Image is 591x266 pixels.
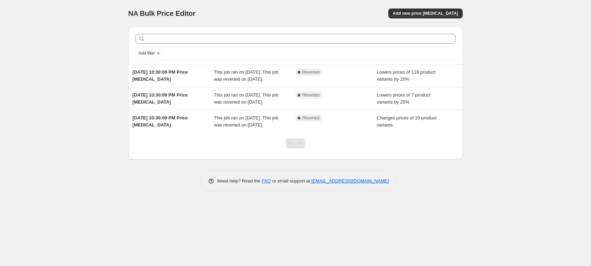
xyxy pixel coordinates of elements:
[388,8,462,18] button: Add new price [MEDICAL_DATA]
[217,178,262,184] span: Need help? Read the
[135,49,164,57] button: Add filter
[377,92,430,105] span: Lowers prices of 7 product variants by 25%
[377,69,436,82] span: Lowers prices of 119 product variants by 25%
[271,178,311,184] span: or email support at
[303,92,320,98] span: Reverted
[286,138,305,148] nav: Pagination
[303,115,320,121] span: Reverted
[139,50,155,56] span: Add filter
[377,115,437,128] span: Changes prices of 10 product variants
[214,115,278,128] span: This job ran on [DATE]. This job was reverted on [DATE].
[393,11,458,16] span: Add new price [MEDICAL_DATA]
[214,69,278,82] span: This job ran on [DATE]. This job was reverted on [DATE].
[133,115,188,128] span: [DATE] 10:30:09 PM Price [MEDICAL_DATA]
[133,69,188,82] span: [DATE] 10:30:09 PM Price [MEDICAL_DATA]
[303,69,320,75] span: Reverted
[133,92,188,105] span: [DATE] 10:30:09 PM Price [MEDICAL_DATA]
[128,10,196,17] span: NA Bulk Price Editor
[262,178,271,184] a: FAQ
[214,92,278,105] span: This job ran on [DATE]. This job was reverted on [DATE].
[311,178,389,184] a: [EMAIL_ADDRESS][DOMAIN_NAME]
